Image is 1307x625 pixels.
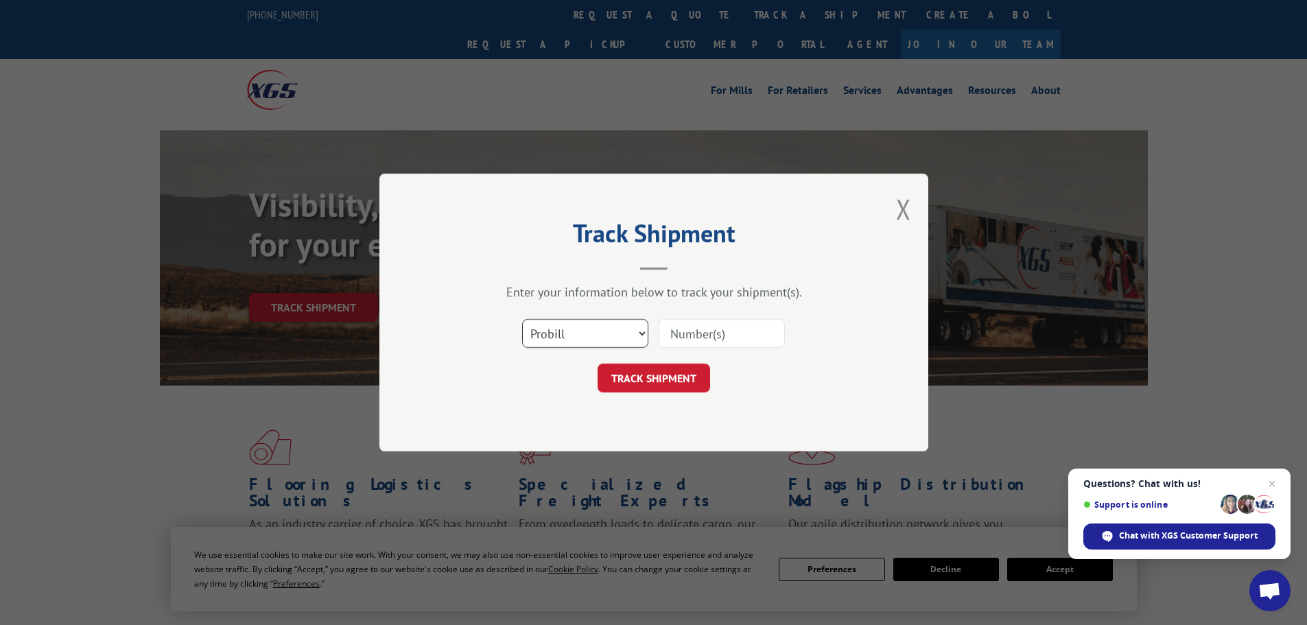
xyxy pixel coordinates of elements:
[1119,530,1258,542] span: Chat with XGS Customer Support
[1249,570,1291,611] div: Open chat
[598,364,710,392] button: TRACK SHIPMENT
[1083,499,1216,510] span: Support is online
[448,284,860,300] div: Enter your information below to track your shipment(s).
[659,319,785,348] input: Number(s)
[1083,523,1275,550] div: Chat with XGS Customer Support
[1264,475,1280,492] span: Close chat
[1083,478,1275,489] span: Questions? Chat with us!
[448,224,860,250] h2: Track Shipment
[896,191,911,227] button: Close modal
